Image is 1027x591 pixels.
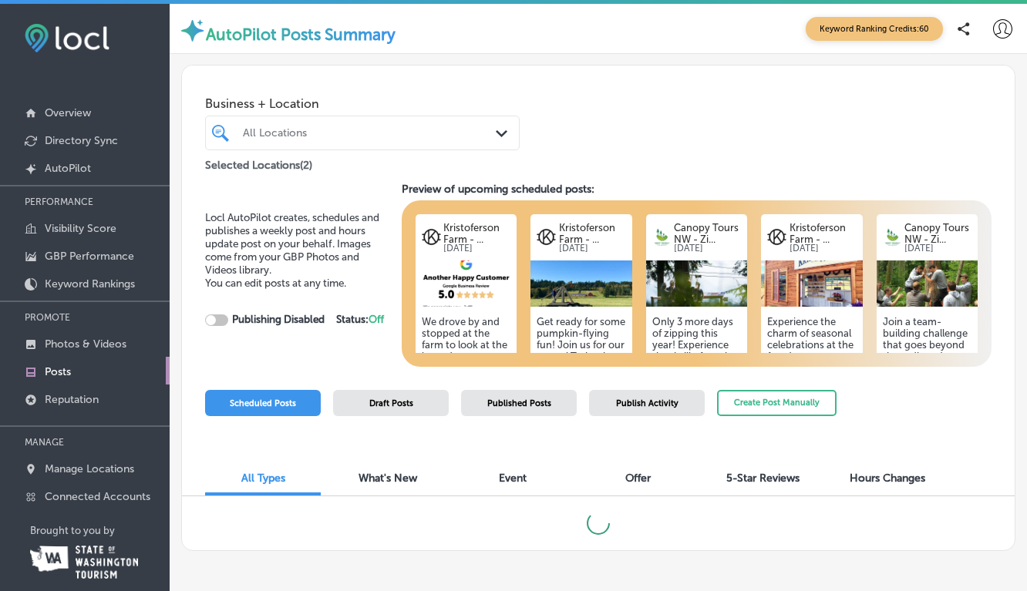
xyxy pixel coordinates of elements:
[883,227,902,247] img: logo
[877,260,978,307] img: 220afa52-14ca-4ed0-a0a4-cb66e34b003eIMG_90742.jpg
[443,222,510,245] p: Kristoferson Farm - ...
[652,227,672,247] img: logo
[883,316,971,489] h5: Join a team-building challenge that goes beyond the ordinary! Engage with hands-on activities des...
[205,211,379,277] span: Locl AutoPilot creates, schedules and publishes a weekly post and hours update post on your behal...
[443,245,510,253] p: [DATE]
[767,227,786,247] img: logo
[674,245,741,253] p: [DATE]
[767,316,856,489] h5: Experience the charm of seasonal celebrations at the farm! [GEOGRAPHIC_DATA] offers stunning even...
[537,227,556,247] img: logo
[652,316,741,489] h5: Only 3 more days of zipping this year! Experience the thrill of soaring through the forest on six...
[232,313,325,326] strong: Publishing Disabled
[206,25,396,44] label: AutoPilot Posts Summary
[537,316,625,489] h5: Get ready for some pumpkin-flying fun! Join us for our annual Trebuchet Launches [DATE] and [DATE...
[402,183,992,196] h3: Preview of upcoming scheduled posts:
[717,390,837,417] button: Create Post Manually
[646,260,747,307] img: e81f23a1-202d-442a-b416-54801c4e20f0DSC_8086.jpg
[45,106,91,119] p: Overview
[369,398,413,408] span: Draft Posts
[45,393,99,406] p: Reputation
[241,472,285,485] span: All Types
[559,245,626,253] p: [DATE]
[205,153,312,172] p: Selected Locations ( 2 )
[369,313,384,326] span: Off
[30,546,138,579] img: Washington Tourism
[904,245,971,253] p: [DATE]
[487,398,551,408] span: Published Posts
[45,462,134,475] p: Manage Locations
[422,316,510,489] h5: We drove by and stopped at the farm to look at the lavender. Afterwards, we stopped by the little...
[530,260,631,307] img: 296bc88b-d041-4b6b-9d57-0f9d86597567IMG_3597.jpg
[45,365,71,378] p: Posts
[205,277,346,290] span: You can edit posts at any time.
[45,222,116,235] p: Visibility Score
[230,398,296,408] span: Scheduled Posts
[559,222,626,245] p: Kristoferson Farm - ...
[45,250,134,263] p: GBP Performance
[25,24,109,52] img: fda3e92497d09a02dc62c9cd864e3231.png
[336,313,384,326] strong: Status:
[30,525,170,536] p: Brought to you by
[625,472,651,485] span: Offer
[761,260,862,307] img: 17447200918eae3f27-ef2c-4b15-8e57-80ece538ab85_B8E2F807-0EF4-4DDB-8355-4AF52C9DE2C7.jpeg
[674,222,741,245] p: Canopy Tours NW - Zi...
[416,260,517,307] img: 862a4152-6ede-414c-86b7-4eeed927afa1.png
[359,472,417,485] span: What's New
[904,222,971,245] p: Canopy Tours NW - Zi...
[499,472,527,485] span: Event
[45,134,118,147] p: Directory Sync
[45,162,91,175] p: AutoPilot
[205,96,520,111] span: Business + Location
[790,245,857,253] p: [DATE]
[45,277,135,290] p: Keyword Rankings
[726,472,800,485] span: 5-Star Reviews
[179,17,206,44] img: autopilot-icon
[45,337,126,351] p: Photos & Videos
[243,126,497,139] div: All Locations
[616,398,678,408] span: Publish Activity
[45,490,150,503] p: Connected Accounts
[806,17,943,41] span: Keyword Ranking Credits: 60
[790,222,857,245] p: Kristoferson Farm - ...
[850,472,925,485] span: Hours Changes
[422,227,441,247] img: logo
